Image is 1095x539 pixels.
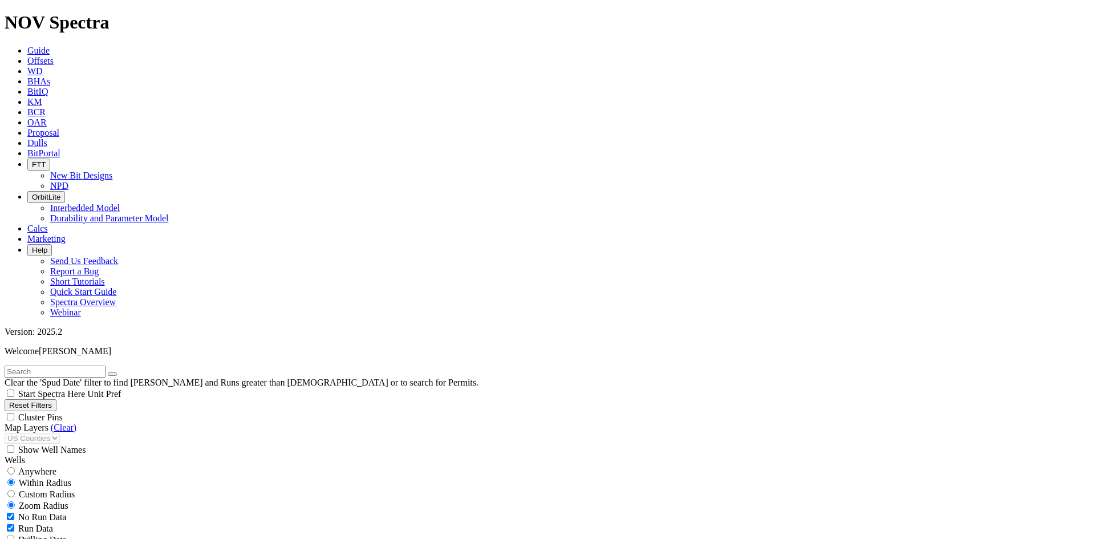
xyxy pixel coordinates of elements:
a: Send Us Feedback [50,256,118,266]
a: (Clear) [51,423,76,432]
a: NPD [50,181,68,191]
a: BitPortal [27,148,60,158]
h1: NOV Spectra [5,12,1090,33]
button: Reset Filters [5,399,56,411]
span: Map Layers [5,423,48,432]
a: Calcs [27,224,48,233]
span: Run Data [18,524,53,533]
span: Custom Radius [19,489,75,499]
div: Version: 2025.2 [5,327,1090,337]
a: Quick Start Guide [50,287,116,297]
a: BCR [27,107,46,117]
a: Interbedded Model [50,203,120,213]
button: FTT [27,159,50,171]
a: BitIQ [27,87,48,96]
a: Short Tutorials [50,277,105,286]
div: Wells [5,455,1090,465]
span: FTT [32,160,46,169]
a: Guide [27,46,50,55]
a: Offsets [27,56,54,66]
a: WD [27,66,43,76]
input: Start Spectra Here [7,390,14,397]
a: Marketing [27,234,66,244]
a: Proposal [27,128,59,137]
a: Spectra Overview [50,297,116,307]
span: Cluster Pins [18,412,63,422]
span: [PERSON_NAME] [39,346,111,356]
a: BHAs [27,76,50,86]
a: Report a Bug [50,266,99,276]
span: Within Radius [19,478,71,488]
a: KM [27,97,42,107]
span: Zoom Radius [19,501,68,510]
a: Dulls [27,138,47,148]
p: Welcome [5,346,1090,356]
span: Clear the 'Spud Date' filter to find [PERSON_NAME] and Runs greater than [DEMOGRAPHIC_DATA] or to... [5,378,478,387]
span: Anywhere [18,467,56,476]
span: Show Well Names [18,445,86,455]
a: New Bit Designs [50,171,112,180]
button: OrbitLite [27,191,65,203]
input: Search [5,366,106,378]
span: OrbitLite [32,193,60,201]
span: No Run Data [18,512,66,522]
span: Help [32,246,47,254]
a: Webinar [50,307,81,317]
a: OAR [27,117,47,127]
span: Start Spectra Here [18,389,85,399]
a: Durability and Parameter Model [50,213,169,223]
span: Unit Pref [87,389,121,399]
button: Help [27,244,52,256]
